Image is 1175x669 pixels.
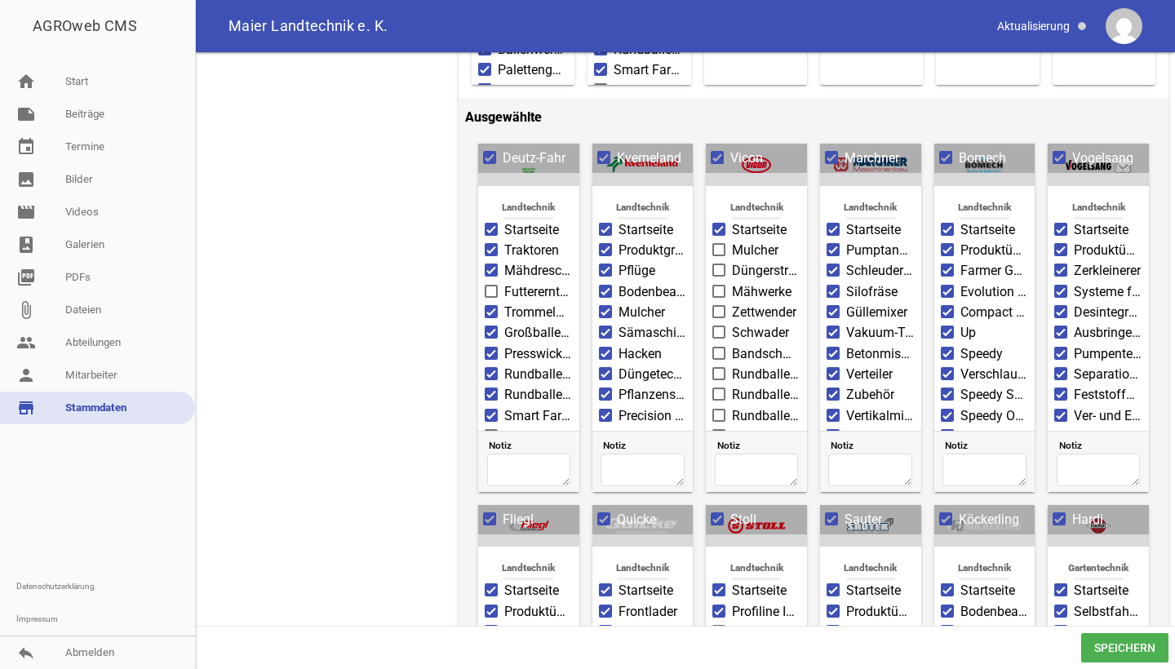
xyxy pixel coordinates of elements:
span: Startseite [619,581,673,600]
span: Zettwender [732,303,796,322]
span: Evolution V36.21 [960,282,1029,302]
span: Farmer [960,427,1001,446]
span: Startseite [960,581,1015,600]
span: Smart Farming Solutions [504,406,573,426]
span: Smart Farming Solutions [614,60,684,80]
span: Speedy One [960,406,1029,426]
span: Mulcher [619,303,665,322]
span: Landtechnik [724,197,790,219]
span: Traktoren [504,241,559,260]
i: people [16,333,36,352]
span: Schleudertankwagen [846,261,915,281]
span: Pflanzenschutzspritzen [619,385,687,405]
span: Landtechnik [495,558,561,580]
span: Startseite [1074,220,1128,240]
span: Up [960,323,976,343]
span: Rundballenpressen [504,385,573,405]
span: Sauter [845,510,882,529]
textarea: Notiz [715,454,799,486]
i: note [16,104,36,124]
span: Frontlader [619,602,677,622]
span: Mähdrescher [504,261,573,281]
span: Vicon [730,148,763,168]
i: movie [16,202,36,222]
span: Sätechnik [960,622,1018,642]
span: Profiline FS/FZ [732,622,800,642]
span: Rundballenpressen [732,385,800,405]
span: Startseite [732,581,787,600]
span: Güllemixer [846,303,907,322]
span: Speedy [960,344,1003,364]
span: Produktübersicht [504,602,573,622]
i: store_mall_directory [16,398,36,418]
span: Desintegrationstechnik [1074,303,1142,322]
span: Presswickelkombinationen [504,344,573,364]
span: Produktübersicht [846,602,915,622]
span: Silofräse [846,282,898,302]
span: Pumpentechnik [1074,344,1142,364]
i: image [16,170,36,189]
span: Startseite [960,220,1015,240]
span: Futtererntetechnik [504,282,573,302]
textarea: Notiz [487,454,571,486]
textarea: Notiz [828,454,912,486]
span: Trommelmäher [504,303,573,322]
span: Düngerstreuer [732,261,800,281]
span: Mulcher [732,241,778,260]
span: Landtechnik [495,197,561,219]
span: Landtechnik [1066,197,1132,219]
span: Vogelsang [1072,148,1133,168]
span: Startseite [1074,581,1128,600]
span: Speichern [1081,633,1168,662]
span: Pumpen [846,427,894,446]
span: Bodenbearbeitung [960,602,1029,622]
span: Sämaschinen [619,323,687,343]
span: Selbstfahrer [1074,602,1142,622]
span: Kverneland [617,148,681,168]
span: Schwader [732,323,789,343]
span: Rundballenwickler [732,406,800,426]
span: Forstwerkzeuge [498,81,568,100]
span: Verteiler [846,365,893,384]
span: Farmer Gen.II [960,261,1029,281]
span: Betonmischer [846,344,915,364]
span: Startseite [846,581,901,600]
span: Profiline ISOBUSConnected [732,602,800,622]
span: Speedy Small [960,385,1029,405]
span: Maier Landtechnik e. K. [228,19,388,33]
i: photo_album [16,235,36,255]
span: Bandschwader [732,344,800,364]
span: Bodenbearbeitungsgeräte [619,282,687,302]
h4: Ausgewählte [465,104,1162,131]
span: Hacken [619,344,662,364]
span: Separationstechnik [1074,365,1142,384]
span: Startseite [504,220,559,240]
span: Quicke [617,510,656,529]
span: Landtechnik [610,558,676,580]
span: Verschlauchung [960,365,1029,384]
span: Fliegl [503,510,534,529]
span: Landtechnik [951,558,1018,580]
span: Rundballenwickler [504,365,573,384]
i: home [16,72,36,91]
span: Landtechnik [724,558,790,580]
span: Landtechnik [837,558,903,580]
span: Landtechnik [610,197,676,219]
span: Gartentechnik [1066,558,1132,580]
textarea: Notiz [1057,454,1141,486]
span: Hardi [1072,510,1103,529]
textarea: Notiz [942,454,1026,486]
span: Pumptankwagen [846,241,915,260]
span: Systeme für Fremdkörpermanagement [1074,282,1142,302]
textarea: Notiz [601,454,685,486]
span: Ver- und Entsorgungssysteme [1074,406,1142,426]
span: iM Farming [732,427,798,446]
span: Startseite [732,220,787,240]
span: Produktgruppen Übersicht [619,241,687,260]
span: Stoll [730,510,756,529]
span: Düngetechnik [619,365,687,384]
span: Notiz [1059,437,1141,454]
span: Marchner [845,148,899,168]
span: Mähdrescher C9300 [504,427,573,446]
span: Vertikalmischwagen [846,406,915,426]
